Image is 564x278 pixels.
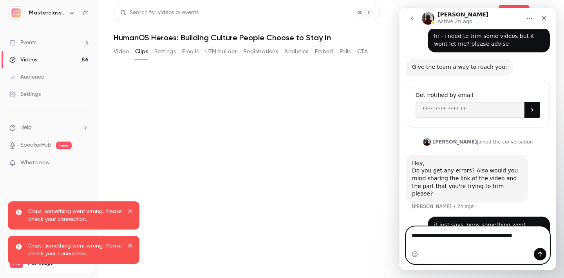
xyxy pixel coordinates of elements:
li: help-dropdown-opener [9,124,89,132]
button: Video [114,45,129,58]
a: SpeakerHub [20,141,51,149]
button: close [128,208,133,217]
button: Registrations [243,45,278,58]
button: Settings [154,45,176,58]
button: UTM builder [205,45,237,58]
span: new [56,142,72,149]
button: Polls [340,45,351,58]
p: Oops, something went wrong. Please check your connection. [28,242,122,258]
button: Emails [182,45,199,58]
button: Share [499,5,530,20]
span: What's new [20,159,50,167]
p: Oops, something went wrong. Please check your connection. [28,208,122,223]
div: Events [9,39,36,47]
button: close [128,242,133,251]
div: Videos [9,56,37,64]
iframe: Intercom live chat [399,8,556,270]
button: Clips [135,45,148,58]
div: Settings [9,90,41,98]
span: Help [20,124,32,132]
h1: HumanOS Heroes: Building Culture People Choose to Stay In [114,33,548,42]
img: Masterclass Channel [10,7,22,19]
button: Top Bar Actions [536,6,548,19]
button: Embed [315,45,333,58]
h6: Masterclass Channel [29,9,66,17]
button: Analytics [284,45,309,58]
div: Search for videos or events [120,9,199,17]
div: Audience [9,73,44,81]
button: CTA [357,45,368,58]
